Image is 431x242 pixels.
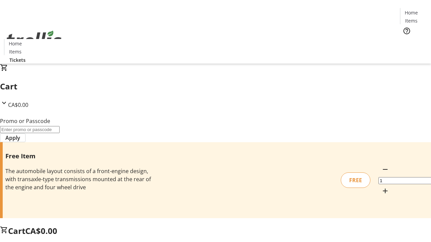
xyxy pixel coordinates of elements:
span: Home [405,9,418,16]
span: CA$0.00 [8,101,28,109]
button: Help [400,24,413,38]
span: Home [9,40,22,47]
span: Apply [5,134,20,142]
span: Items [405,17,418,24]
span: Tickets [405,39,422,46]
span: CA$0.00 [25,225,57,236]
a: Items [4,48,26,55]
div: The automobile layout consists of a front-engine design, with transaxle-type transmissions mounte... [5,167,153,191]
a: Tickets [400,39,427,46]
a: Home [4,40,26,47]
img: Orient E2E Organization X0JZj5pYMl's Logo [4,23,64,57]
a: Home [400,9,422,16]
h3: Free Item [5,151,153,161]
button: Increment by one [378,184,392,198]
div: FREE [341,172,370,188]
span: Tickets [9,56,26,64]
a: Tickets [4,56,31,64]
button: Decrement by one [378,163,392,176]
a: Items [400,17,422,24]
span: Items [9,48,22,55]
